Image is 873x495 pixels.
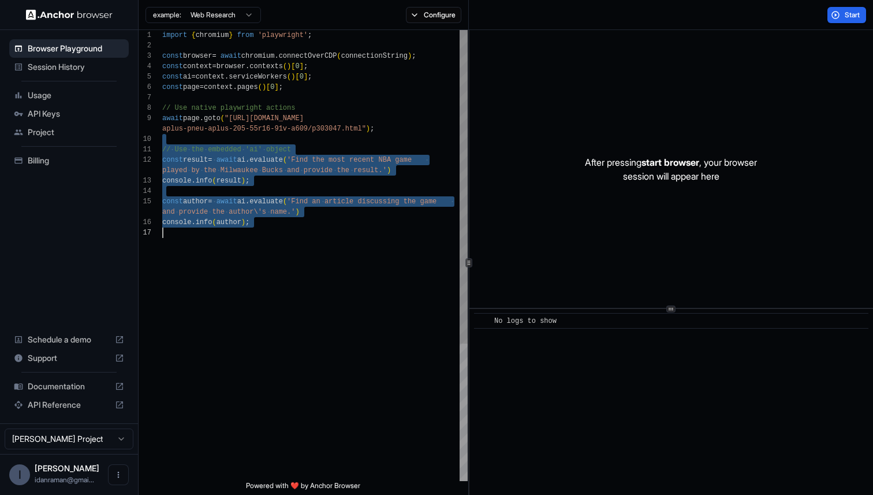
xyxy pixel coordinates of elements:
[249,198,283,206] span: evaluate
[162,208,295,216] span: and provide the author\'s name.'
[139,51,151,61] div: 3
[9,151,129,170] div: Billing
[162,52,183,60] span: const
[245,62,249,70] span: .
[162,177,191,185] span: console
[162,198,183,206] span: const
[387,166,391,174] span: )
[217,218,241,226] span: author
[217,198,237,206] span: await
[237,83,258,91] span: pages
[237,198,245,206] span: ai
[241,177,245,185] span: )
[139,82,151,92] div: 6
[283,62,287,70] span: (
[341,52,408,60] span: connectionString
[139,134,151,144] div: 10
[245,156,249,164] span: .
[249,62,283,70] span: contexts
[139,155,151,165] div: 12
[28,43,124,54] span: Browser Playground
[139,196,151,207] div: 15
[28,381,110,392] span: Documentation
[196,73,225,81] span: context
[270,83,274,91] span: 0
[283,198,287,206] span: (
[9,58,129,76] div: Session History
[28,352,110,364] span: Support
[245,198,249,206] span: .
[191,73,195,81] span: =
[245,177,249,185] span: ;
[9,330,129,349] div: Schedule a demo
[287,156,412,164] span: 'Find the most recent NBA game
[28,155,124,166] span: Billing
[287,198,436,206] span: 'Find an article discussing the game
[225,114,304,122] span: "[URL][DOMAIN_NAME]
[406,7,462,23] button: Configure
[153,10,181,20] span: example:
[191,218,195,226] span: .
[283,156,287,164] span: (
[287,62,291,70] span: )
[162,73,183,81] span: const
[279,83,283,91] span: ;
[183,83,200,91] span: page
[287,73,291,81] span: (
[212,52,216,60] span: =
[641,157,699,168] span: start browser
[494,317,557,325] span: No logs to show
[162,125,366,133] span: aplus-pneu-aplus-205-55r16-91v-a609/p303047.html"
[237,31,254,39] span: from
[274,52,278,60] span: .
[162,146,291,154] span: // Use the embedded 'ai' object
[28,61,124,73] span: Session History
[370,166,387,174] span: lt.'
[237,156,245,164] span: ai
[9,396,129,414] div: API Reference
[139,61,151,72] div: 4
[370,125,374,133] span: ;
[183,62,212,70] span: context
[480,315,486,327] span: ​
[204,114,221,122] span: goto
[139,176,151,186] div: 13
[225,73,229,81] span: .
[162,218,191,226] span: console
[183,114,200,122] span: page
[9,105,129,123] div: API Keys
[204,83,233,91] span: context
[9,123,129,142] div: Project
[139,40,151,51] div: 2
[108,464,129,485] button: Open menu
[274,83,278,91] span: ]
[262,83,266,91] span: )
[308,31,312,39] span: ;
[28,334,110,345] span: Schedule a demo
[139,103,151,113] div: 8
[221,52,241,60] span: await
[221,114,225,122] span: (
[295,208,299,216] span: )
[585,155,757,183] p: After pressing , your browser session will appear here
[26,9,113,20] img: Anchor Logo
[208,156,212,164] span: =
[162,114,183,122] span: await
[162,83,183,91] span: const
[139,228,151,238] div: 17
[266,83,270,91] span: [
[208,198,212,206] span: =
[366,125,370,133] span: )
[408,52,412,60] span: )
[139,217,151,228] div: 16
[217,156,237,164] span: await
[162,166,370,174] span: played by the Milwaukee Bucks and provide the resu
[241,218,245,226] span: )
[162,104,295,112] span: // Use native playwright actions
[196,218,212,226] span: info
[245,218,249,226] span: ;
[200,83,204,91] span: =
[196,177,212,185] span: info
[9,86,129,105] div: Usage
[162,62,183,70] span: const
